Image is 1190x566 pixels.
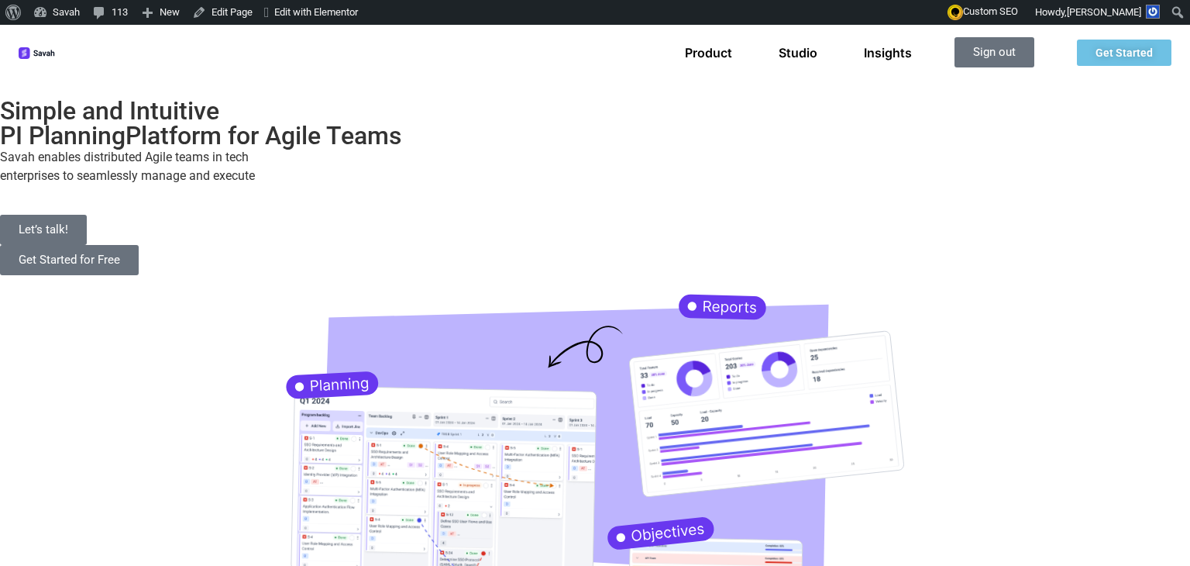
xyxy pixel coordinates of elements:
span: Get Started [1095,47,1153,58]
span: Let’s talk! [19,224,68,236]
span: Get Started for Free [19,254,120,266]
a: Sign out [954,37,1034,67]
a: Get Started [1077,40,1171,66]
a: Insights [864,45,912,60]
span: Sign out [973,47,1016,58]
a: Studio [779,45,817,60]
span: Edit with Elementor [274,6,358,18]
nav: Menu [685,45,912,60]
a: Product [685,45,732,60]
span: [PERSON_NAME] [1067,6,1141,18]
